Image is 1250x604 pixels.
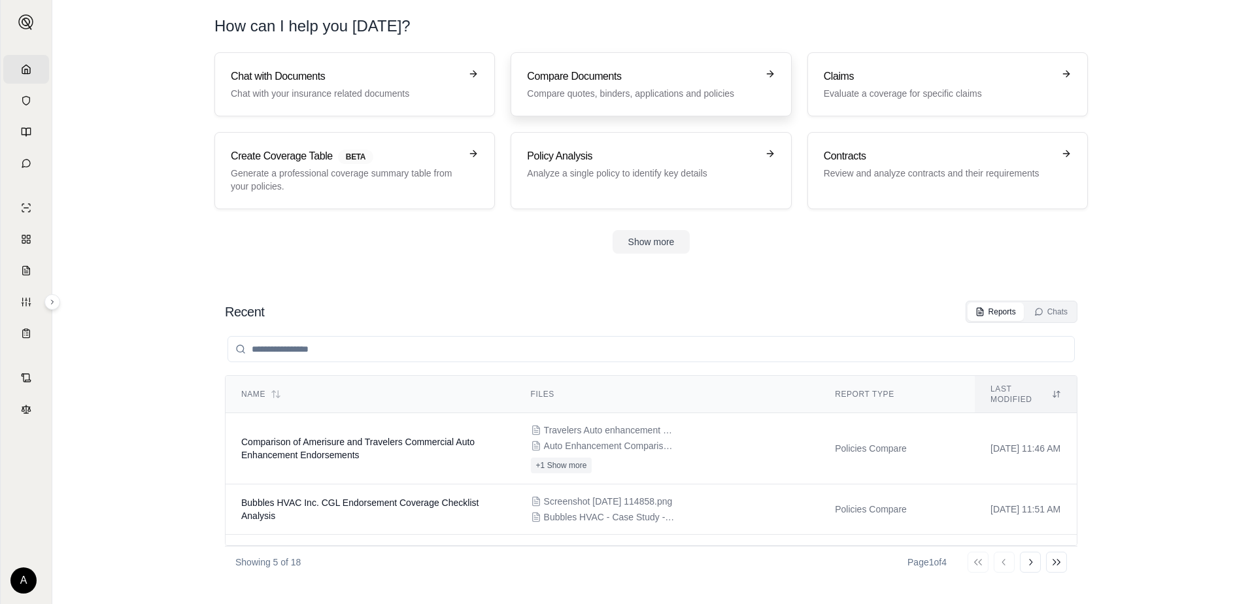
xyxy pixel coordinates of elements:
[544,511,675,524] span: Bubbles HVAC - Case Study - Service + Marketing Class.pdf
[3,256,49,285] a: Claim Coverage
[44,294,60,310] button: Expand sidebar
[338,150,373,164] span: BETA
[241,437,475,460] span: Comparison of Amerisure and Travelers Commercial Auto Enhancement Endorsements
[231,167,460,193] p: Generate a professional coverage summary table from your policies.
[18,14,34,30] img: Expand sidebar
[544,424,675,437] span: Travelers Auto enhancement form-FL.pdf
[511,52,791,116] a: Compare DocumentsCompare quotes, binders, applications and policies
[819,413,975,484] td: Policies Compare
[819,376,975,413] th: Report Type
[807,52,1088,116] a: ClaimsEvaluate a coverage for specific claims
[231,87,460,100] p: Chat with your insurance related documents
[3,363,49,392] a: Contract Analysis
[214,132,495,209] a: Create Coverage TableBETAGenerate a professional coverage summary table from your policies.
[819,535,975,585] td: Policies Compare
[544,495,673,508] span: Screenshot 2025-09-03 114858.png
[231,148,460,164] h3: Create Coverage Table
[975,307,1016,317] div: Reports
[975,413,1077,484] td: [DATE] 11:46 AM
[3,288,49,316] a: Custom Report
[511,132,791,209] a: Policy AnalysisAnalyze a single policy to identify key details
[824,167,1053,180] p: Review and analyze contracts and their requirements
[225,303,264,321] h2: Recent
[214,16,411,37] h1: How can I help you [DATE]?
[3,118,49,146] a: Prompt Library
[1026,303,1075,321] button: Chats
[824,87,1053,100] p: Evaluate a coverage for specific claims
[807,132,1088,209] a: ContractsReview and analyze contracts and their requirements
[235,556,301,569] p: Showing 5 of 18
[527,69,756,84] h3: Compare Documents
[3,55,49,84] a: Home
[231,69,460,84] h3: Chat with Documents
[544,439,675,452] span: Auto Enhancement Comparison Worksheet.pdf
[990,384,1061,405] div: Last modified
[824,69,1053,84] h3: Claims
[3,86,49,115] a: Documents Vault
[241,389,499,399] div: Name
[3,193,49,222] a: Single Policy
[527,87,756,100] p: Compare quotes, binders, applications and policies
[975,535,1077,585] td: [DATE] 08:53 AM
[975,484,1077,535] td: [DATE] 11:51 AM
[968,303,1024,321] button: Reports
[515,376,820,413] th: Files
[907,556,947,569] div: Page 1 of 4
[3,225,49,254] a: Policy Comparisons
[527,167,756,180] p: Analyze a single policy to identify key details
[819,484,975,535] td: Policies Compare
[13,9,39,35] button: Expand sidebar
[3,319,49,348] a: Coverage Table
[241,497,479,521] span: Bubbles HVAC Inc. CGL Endorsement Coverage Checklist Analysis
[1034,307,1068,317] div: Chats
[613,230,690,254] button: Show more
[214,52,495,116] a: Chat with DocumentsChat with your insurance related documents
[527,148,756,164] h3: Policy Analysis
[3,149,49,178] a: Chat
[531,458,592,473] button: +1 Show more
[824,148,1053,164] h3: Contracts
[3,395,49,424] a: Legal Search Engine
[10,567,37,594] div: A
